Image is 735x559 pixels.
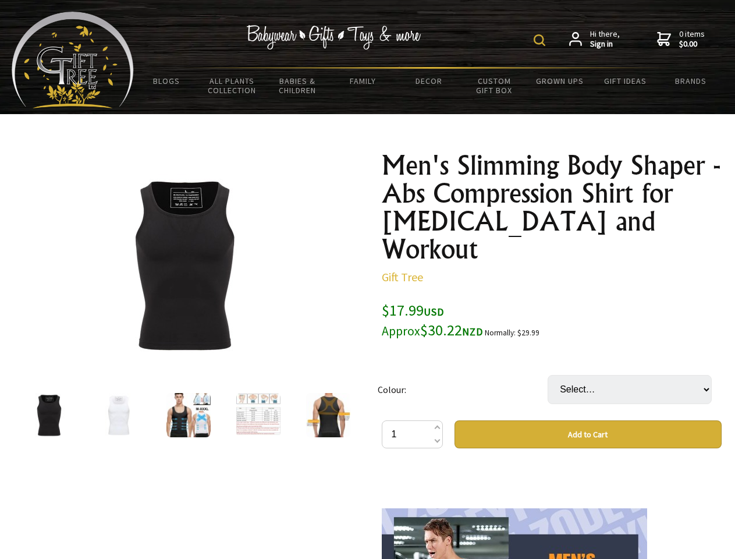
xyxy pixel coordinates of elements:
img: Men's Slimming Body Shaper - Abs Compression Shirt for Gynecomastia and Workout [166,393,211,437]
img: Men's Slimming Body Shaper - Abs Compression Shirt for Gynecomastia and Workout [97,393,141,437]
img: Babywear - Gifts - Toys & more [247,25,421,49]
span: 0 items [679,29,705,49]
a: Babies & Children [265,69,331,102]
a: Gift Ideas [592,69,658,93]
span: NZD [462,325,483,338]
strong: $0.00 [679,39,705,49]
small: Normally: $29.99 [485,328,539,338]
a: Custom Gift Box [461,69,527,102]
a: All Plants Collection [200,69,265,102]
img: product search [534,34,545,46]
img: Men's Slimming Body Shaper - Abs Compression Shirt for Gynecomastia and Workout [93,174,275,356]
a: Family [331,69,396,93]
a: Decor [396,69,461,93]
a: BLOGS [134,69,200,93]
span: $17.99 $30.22 [382,300,483,339]
a: Hi there,Sign in [569,29,620,49]
span: USD [424,305,444,319]
img: Men's Slimming Body Shaper - Abs Compression Shirt for Gynecomastia and Workout [236,393,280,437]
small: Approx [382,323,420,339]
span: Hi there, [590,29,620,49]
img: Babyware - Gifts - Toys and more... [12,12,134,108]
h1: Men's Slimming Body Shaper - Abs Compression Shirt for [MEDICAL_DATA] and Workout [382,151,722,263]
td: Colour: [378,359,548,420]
img: Men's Slimming Body Shaper - Abs Compression Shirt for Gynecomastia and Workout [27,393,71,437]
a: Brands [658,69,724,93]
button: Add to Cart [455,420,722,448]
img: Men's Slimming Body Shaper - Abs Compression Shirt for Gynecomastia and Workout [306,393,350,437]
a: Grown Ups [527,69,592,93]
a: Gift Tree [382,270,423,284]
strong: Sign in [590,39,620,49]
a: 0 items$0.00 [657,29,705,49]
